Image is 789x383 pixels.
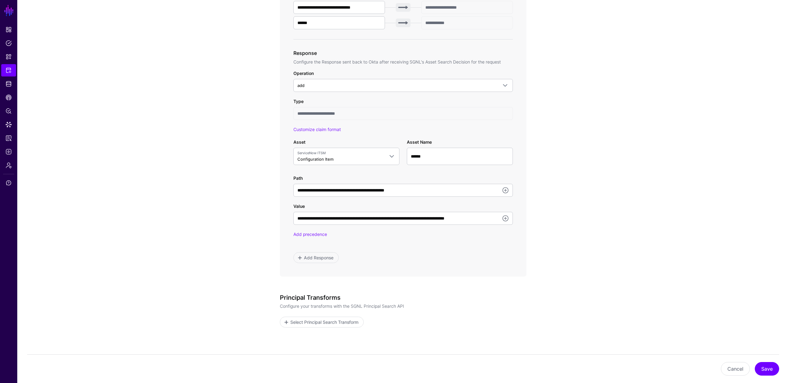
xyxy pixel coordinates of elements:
[280,303,526,309] p: Configure your transforms with the SGNL Principal Search API
[6,180,12,186] span: Support
[6,108,12,114] span: Policy Lens
[1,23,16,36] a: Dashboard
[6,54,12,60] span: Snippets
[290,319,359,325] span: Select Principal Search Transform
[6,81,12,87] span: Identity Data Fabric
[1,132,16,144] a: Access Reporting
[280,294,526,301] h3: Principal Transforms
[1,118,16,131] a: Data Lens
[297,157,333,162] span: Configuration Item
[293,98,304,105] label: Type
[297,83,305,88] span: add
[1,37,16,49] a: Policies
[297,150,384,156] span: ServiceNow ITSM
[293,203,305,209] label: Value
[6,149,12,155] span: Logs
[407,139,432,145] label: Asset Name
[6,40,12,46] span: Policies
[6,121,12,128] span: Data Lens
[1,146,16,158] a: Logs
[293,139,305,145] label: Asset
[303,254,334,261] span: Add Response
[4,4,14,17] a: SGNL
[721,362,750,376] button: Cancel
[1,91,16,104] a: CAEP Hub
[293,127,341,132] a: Customize claim format
[1,64,16,76] a: Protected Systems
[293,70,314,76] label: Operation
[293,49,513,57] h3: Response
[755,362,779,376] button: Save
[293,175,303,181] label: Path
[1,159,16,171] a: Admin
[6,135,12,141] span: Access Reporting
[1,51,16,63] a: Snippets
[1,105,16,117] a: Policy Lens
[6,67,12,73] span: Protected Systems
[293,59,513,65] p: Configure the Response sent back to Okta after receiving SGNL's Asset Search Decision for the req...
[6,162,12,168] span: Admin
[6,94,12,101] span: CAEP Hub
[6,27,12,33] span: Dashboard
[1,78,16,90] a: Identity Data Fabric
[293,232,327,237] a: Add precedence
